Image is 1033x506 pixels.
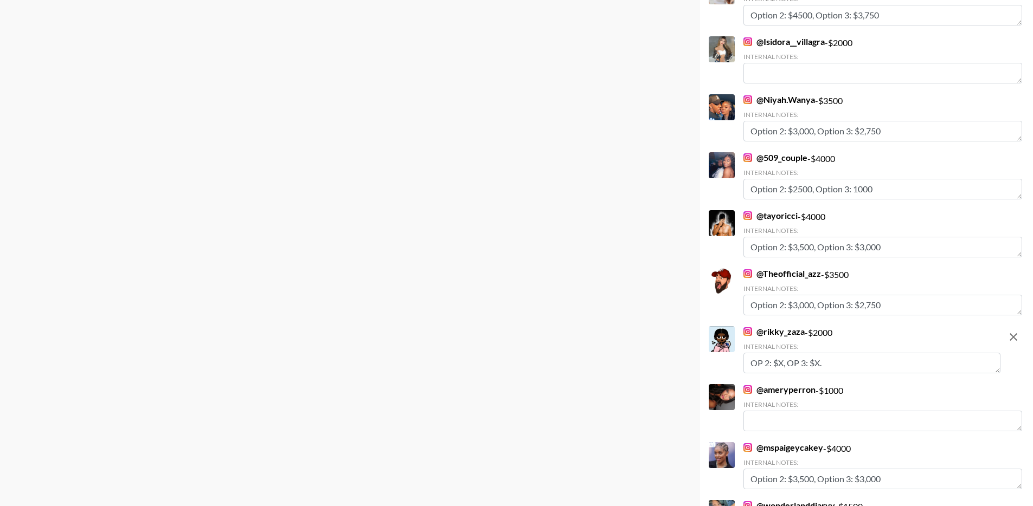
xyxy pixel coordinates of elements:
img: Instagram [743,385,752,394]
textarea: Option 2: $3,000, Option 3: $2,750 [743,295,1022,315]
div: Internal Notes: [743,400,1022,408]
textarea: Option 2: $3,500, Option 3: $3,000 [743,469,1022,489]
img: Instagram [743,211,752,220]
div: - $ 1000 [743,384,1022,431]
a: @509_couple [743,152,807,163]
textarea: Option 2: $2500, Option 3: 1000 [743,179,1022,199]
a: @rikky_zaza [743,326,805,337]
img: Instagram [743,443,752,452]
a: @mspaigeycakey [743,442,823,453]
div: Internal Notes: [743,284,1022,293]
div: - $ 4000 [743,152,1022,199]
div: Internal Notes: [743,53,1022,61]
textarea: Option 2: $3,500, Option 3: $3,000 [743,237,1022,257]
button: remove [1003,326,1024,348]
textarea: Option 2: $3,000, Option 3: $2,750 [743,121,1022,141]
div: - $ 3500 [743,268,1022,315]
div: Internal Notes: [743,342,1000,351]
textarea: OP 2: $X, OP 3: $X. [743,353,1000,373]
div: - $ 2000 [743,326,1000,373]
img: Instagram [743,269,752,278]
img: Instagram [743,95,752,104]
a: @Niyah.Wanya [743,94,815,105]
a: @tayoricci [743,210,798,221]
div: - $ 4000 [743,210,1022,257]
div: Internal Notes: [743,458,1022,466]
div: - $ 3500 [743,94,1022,141]
a: @Isidora__villagra [743,36,825,47]
div: - $ 2000 [743,36,1022,83]
div: Internal Notes: [743,168,1022,177]
img: Instagram [743,37,752,46]
div: - $ 4000 [743,442,1022,489]
a: @ameryperron [743,384,816,395]
textarea: Option 2: $4500, Option 3: $3,750 [743,5,1022,25]
a: @Theofficial_azz [743,268,821,279]
div: Internal Notes: [743,111,1022,119]
div: Internal Notes: [743,226,1022,235]
img: Instagram [743,327,752,336]
img: Instagram [743,153,752,162]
